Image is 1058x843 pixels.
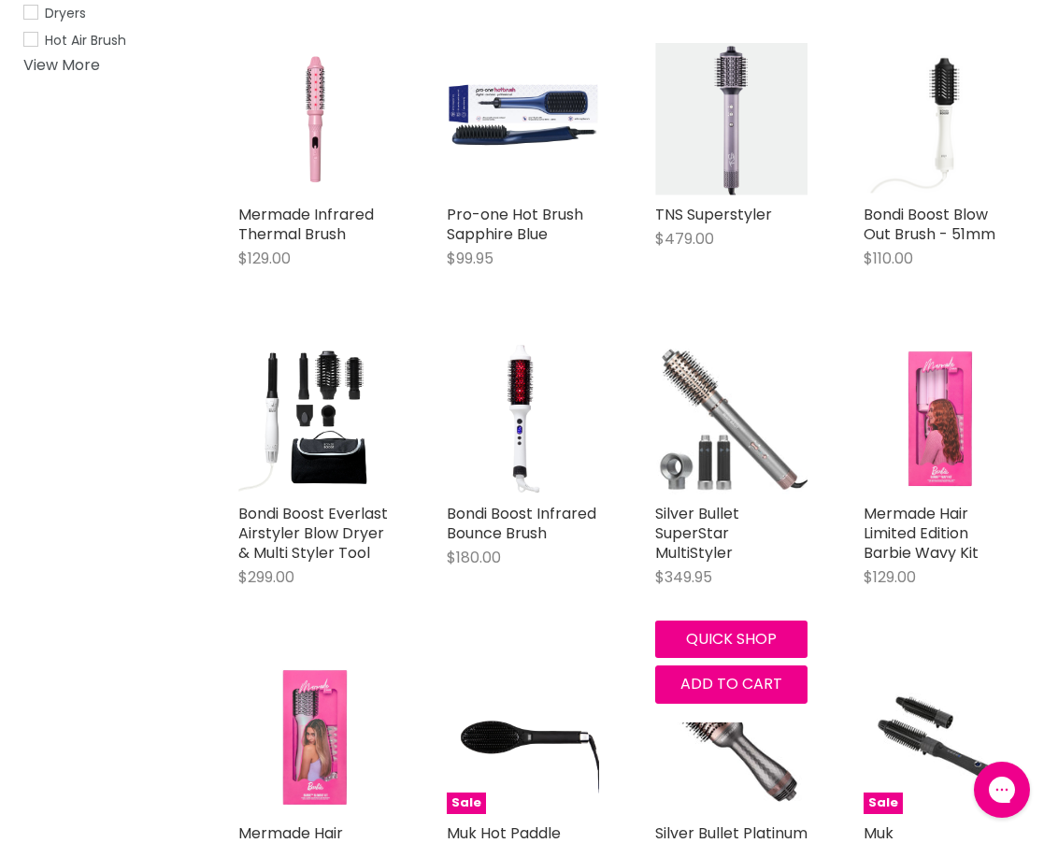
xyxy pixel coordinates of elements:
span: Dryers [45,4,86,22]
span: $99.95 [447,248,493,269]
img: Silver Bullet SuperStar MultiStyler [655,342,808,494]
span: Sale [864,793,903,814]
img: Bondi Boost Infrared Bounce Brush [447,342,599,494]
img: Silver Bullet Platinum Oval Hot Air Brush - 73mm [655,662,808,814]
span: $129.00 [238,248,291,269]
a: Muk Interchangeable Hot BrushSale [864,662,1016,814]
a: Dryers [23,3,196,23]
span: $110.00 [864,248,913,269]
span: Add to cart [680,673,782,694]
img: Muk Hot Paddle Brush [447,662,599,814]
a: Bondi Boost Infrared Bounce Brush [447,503,596,544]
span: $180.00 [447,547,501,568]
img: Pro-one Hot Brush Sapphire Blue [447,43,599,195]
span: $129.00 [864,566,916,588]
a: Bondi Boost Blow Out Brush - 51mm [864,204,995,245]
button: Quick shop [655,621,808,658]
img: Muk Interchangeable Hot Brush [864,662,1016,814]
a: Mermade Hair Limited Edition Barbie Wavy Kit [864,503,979,564]
a: Bondi Boost Blow Out Brush - 51mm [864,43,1016,195]
img: Bondi Boost Blow Out Brush - 51mm [864,45,1016,193]
a: Hot Air Brush [23,30,196,50]
span: $479.00 [655,228,714,250]
a: View More [23,54,100,76]
span: Sale [447,793,486,814]
a: Mermade Infrared Thermal Brush [238,204,374,245]
span: Hot Air Brush [45,31,126,50]
a: Pro-one Hot Brush Sapphire Blue [447,204,583,245]
img: Mermade Hair Limited Edition Barbie Blowout Kit [238,662,391,814]
a: Muk Hot Paddle BrushSale [447,662,599,814]
img: Mermade Hair Limited Edition Barbie Wavy Kit [864,342,1016,494]
a: Silver Bullet SuperStar MultiStyler [655,503,739,564]
img: Mermade Infrared Thermal Brush [238,43,391,195]
span: $349.95 [655,566,712,588]
a: Bondi Boost Everlast Airstyler Blow Dryer & Multi Styler Tool [238,503,388,564]
img: Bondi Boost Everlast Airstyler Blow Dryer & Multi Styler Tool [238,342,391,494]
img: TNS Superstyler [655,43,808,195]
button: Add to cart [655,665,808,703]
iframe: Gorgias live chat messenger [965,755,1039,824]
a: TNS Superstyler [655,204,772,225]
span: $299.00 [238,566,294,588]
